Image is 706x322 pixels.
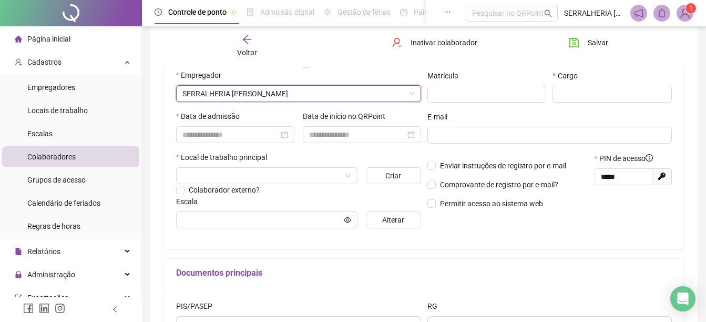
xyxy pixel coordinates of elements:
[182,86,415,102] span: JEFERSON MARTINS BARRETO
[27,176,86,184] span: Grupos de acesso
[544,9,552,17] span: search
[427,70,465,82] label: Matrícula
[400,8,407,16] span: dashboard
[552,70,584,82] label: Cargo
[392,37,402,48] span: user-delete
[414,8,455,16] span: Painel do DP
[176,110,247,122] label: Data de admissão
[670,286,695,311] div: Open Intercom Messenger
[27,58,62,66] span: Cadastros
[15,35,22,43] span: home
[176,300,219,312] label: PIS/PASEP
[55,303,65,314] span: instagram
[344,216,351,224] span: eye
[599,153,653,164] span: PIN de acesso
[427,300,444,312] label: RG
[27,294,68,302] span: Exportações
[411,37,477,48] span: Inativar colaborador
[324,8,331,16] span: sun
[677,5,693,21] img: 90670
[176,152,274,163] label: Local de trabalho principal
[440,199,543,208] span: Permitir acesso ao sistema web
[231,9,237,16] span: pushpin
[27,35,70,43] span: Página inicial
[27,106,88,115] span: Locais de trabalho
[15,294,22,301] span: export
[189,186,260,194] span: Colaborador externo?
[27,83,75,92] span: Empregadores
[27,270,75,279] span: Administração
[384,34,485,51] button: Inativar colaborador
[27,247,60,256] span: Relatórios
[111,306,119,313] span: left
[176,267,672,279] h5: Documentos principais
[15,58,22,66] span: user-add
[27,129,53,138] span: Escalas
[382,214,404,226] span: Alterar
[385,170,401,182] span: Criar
[685,3,696,14] sup: Atualize o seu contato no menu Meus Dados
[564,7,624,19] span: SERRALHERIA [PERSON_NAME]
[27,153,76,161] span: Colaboradores
[561,34,616,51] button: Salvar
[27,222,80,230] span: Regras de horas
[176,196,204,207] label: Escala
[427,111,454,123] label: E-mail
[366,212,421,228] button: Alterar
[314,59,383,68] span: Utilizar nos relatórios
[23,303,34,314] span: facebook
[237,48,257,57] span: Voltar
[39,303,49,314] span: linkedin
[689,5,693,12] span: 1
[634,8,643,18] span: notification
[260,8,314,16] span: Admissão digital
[366,167,421,184] button: Criar
[27,199,100,207] span: Calendário de feriados
[242,34,252,45] span: arrow-left
[247,8,254,16] span: file-done
[444,8,451,16] span: ellipsis
[657,8,667,18] span: bell
[303,110,392,122] label: Data de início no QRPoint
[15,248,22,255] span: file
[337,8,391,16] span: Gestão de férias
[155,8,162,16] span: clock-circle
[176,69,228,81] label: Empregador
[440,162,566,170] span: Enviar instruções de registro por e-mail
[588,37,608,48] span: Salvar
[15,271,22,278] span: lock
[440,180,558,189] span: Comprovante de registro por e-mail?
[569,37,579,48] span: save
[646,154,653,162] span: info-circle
[168,8,227,16] span: Controle de ponto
